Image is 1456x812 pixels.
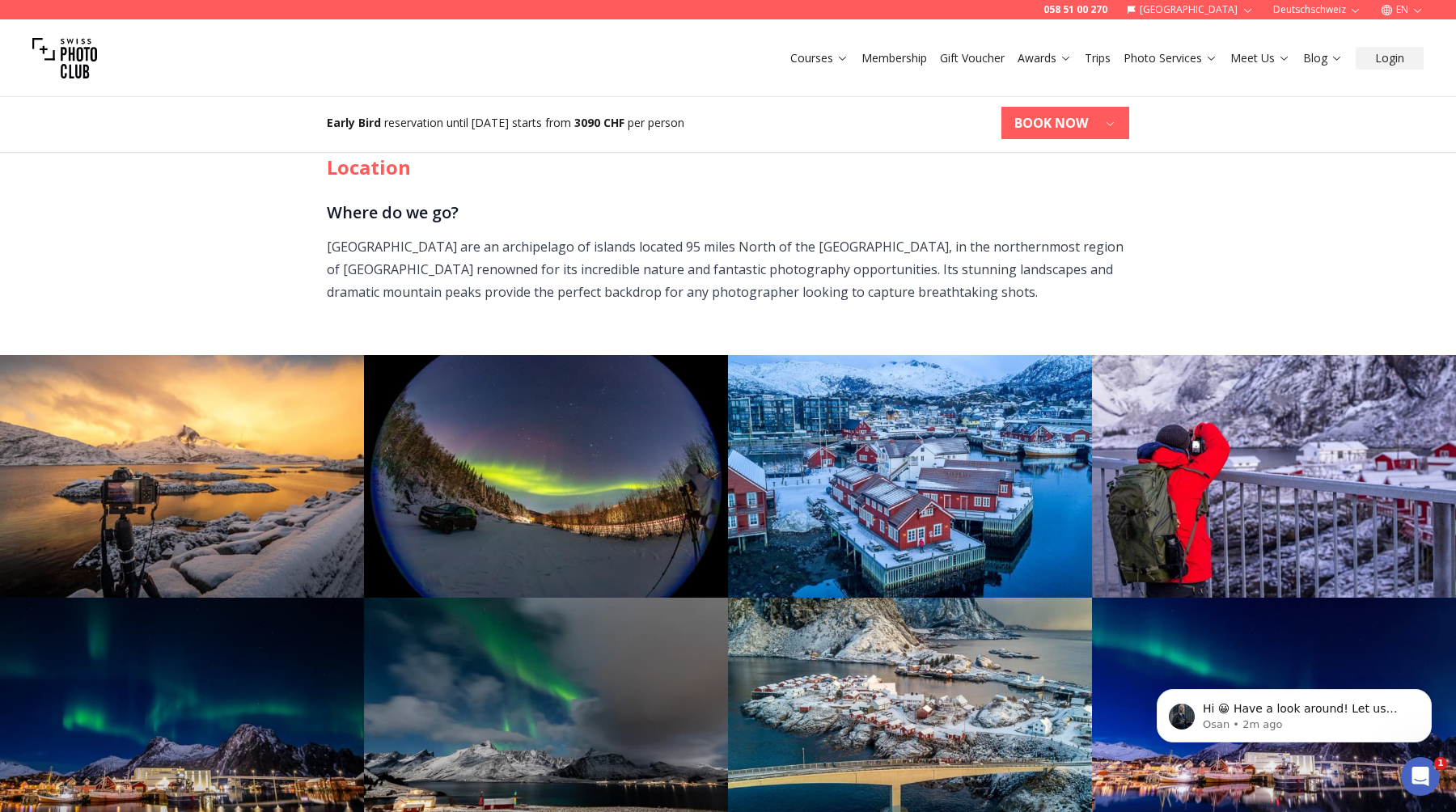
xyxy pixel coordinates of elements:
a: Awards [1018,50,1072,66]
span: 1 [1434,757,1447,770]
img: Photo624 [1092,355,1456,598]
button: Login [1356,47,1424,70]
p: [GEOGRAPHIC_DATA] are an archipelago of islands located 95 miles North of the [GEOGRAPHIC_DATA], ... [327,235,1129,303]
iframe: Intercom live chat [1401,757,1440,796]
a: Blog [1303,50,1343,66]
a: Courses [790,50,849,66]
img: Photo623 [728,355,1092,598]
b: BOOK NOW [1014,113,1088,133]
b: Early Bird [327,115,381,130]
img: Swiss photo club [32,26,97,91]
span: per person [628,115,684,130]
h3: Where do we go? [327,200,1129,226]
a: Trips [1085,50,1111,66]
button: Gift Voucher [933,47,1011,70]
b: 3090 CHF [574,115,624,130]
button: Meet Us [1224,47,1297,70]
iframe: Intercom notifications message [1132,655,1456,768]
button: Blog [1297,47,1349,70]
a: Photo Services [1124,50,1217,66]
h2: Location [327,154,1129,180]
button: Trips [1078,47,1117,70]
span: reservation until [DATE] starts from [384,115,571,130]
button: Courses [784,47,855,70]
a: 058 51 00 270 [1043,3,1107,16]
img: Photo622 [364,355,728,598]
button: BOOK NOW [1001,107,1129,139]
button: Awards [1011,47,1078,70]
a: Membership [861,50,927,66]
a: Gift Voucher [940,50,1005,66]
button: Photo Services [1117,47,1224,70]
button: Membership [855,47,933,70]
a: Meet Us [1230,50,1290,66]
